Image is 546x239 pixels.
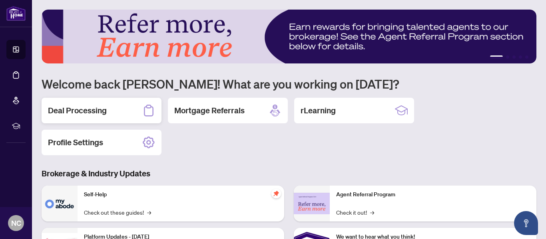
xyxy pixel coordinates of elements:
[42,168,536,179] h3: Brokerage & Industry Updates
[42,10,536,63] img: Slide 0
[84,190,278,199] p: Self-Help
[271,189,281,198] span: pushpin
[174,105,245,116] h2: Mortgage Referrals
[48,137,103,148] h2: Profile Settings
[525,55,528,59] button: 5
[336,208,374,217] a: Check it out!→
[84,208,151,217] a: Check out these guides!→
[6,6,26,21] img: logo
[294,193,330,215] img: Agent Referral Program
[48,105,107,116] h2: Deal Processing
[301,105,336,116] h2: rLearning
[512,55,516,59] button: 3
[506,55,509,59] button: 2
[42,76,536,91] h1: Welcome back [PERSON_NAME]! What are you working on [DATE]?
[519,55,522,59] button: 4
[147,208,151,217] span: →
[336,190,530,199] p: Agent Referral Program
[370,208,374,217] span: →
[42,186,78,221] img: Self-Help
[514,211,538,235] button: Open asap
[490,55,503,59] button: 1
[11,217,21,229] span: NC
